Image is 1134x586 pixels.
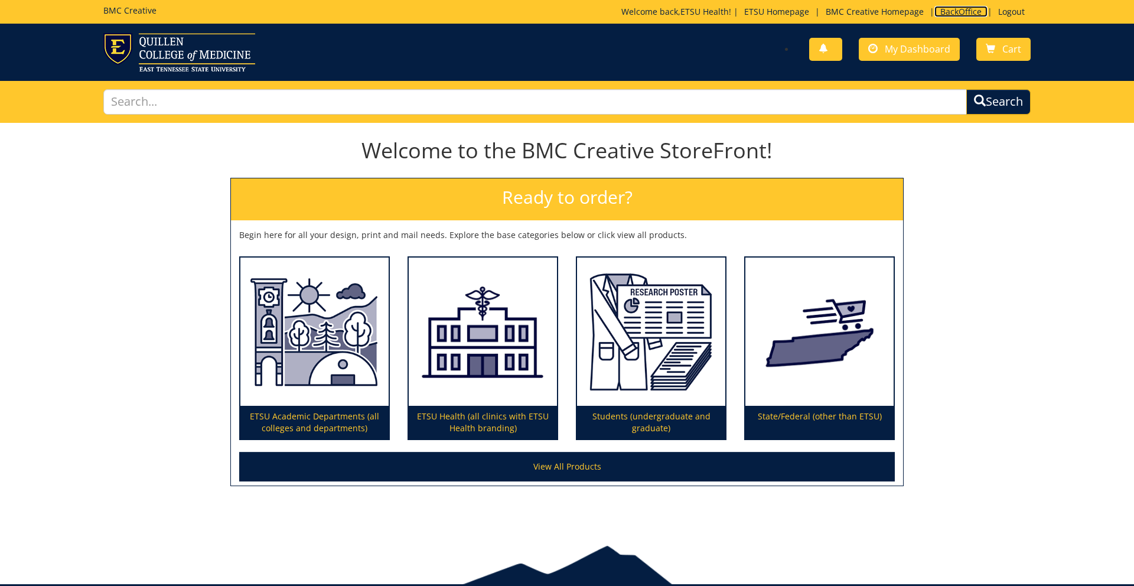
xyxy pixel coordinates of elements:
[577,258,725,439] a: Students (undergraduate and graduate)
[966,89,1031,115] button: Search
[745,258,894,406] img: State/Federal (other than ETSU)
[992,6,1031,17] a: Logout
[976,38,1031,61] a: Cart
[885,43,950,56] span: My Dashboard
[239,452,895,481] a: View All Products
[230,139,904,162] h1: Welcome to the BMC Creative StoreFront!
[240,406,389,439] p: ETSU Academic Departments (all colleges and departments)
[745,406,894,439] p: State/Federal (other than ETSU)
[103,89,967,115] input: Search...
[680,6,729,17] a: ETSU Health
[934,6,988,17] a: BackOffice
[231,178,903,220] h2: Ready to order?
[239,229,895,241] p: Begin here for all your design, print and mail needs. Explore the base categories below or click ...
[859,38,960,61] a: My Dashboard
[240,258,389,439] a: ETSU Academic Departments (all colleges and departments)
[1002,43,1021,56] span: Cart
[103,6,157,15] h5: BMC Creative
[738,6,815,17] a: ETSU Homepage
[409,258,557,406] img: ETSU Health (all clinics with ETSU Health branding)
[409,406,557,439] p: ETSU Health (all clinics with ETSU Health branding)
[820,6,930,17] a: BMC Creative Homepage
[240,258,389,406] img: ETSU Academic Departments (all colleges and departments)
[621,6,1031,18] p: Welcome back, ! | | | |
[409,258,557,439] a: ETSU Health (all clinics with ETSU Health branding)
[745,258,894,439] a: State/Federal (other than ETSU)
[103,33,255,71] img: ETSU logo
[577,258,725,406] img: Students (undergraduate and graduate)
[577,406,725,439] p: Students (undergraduate and graduate)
